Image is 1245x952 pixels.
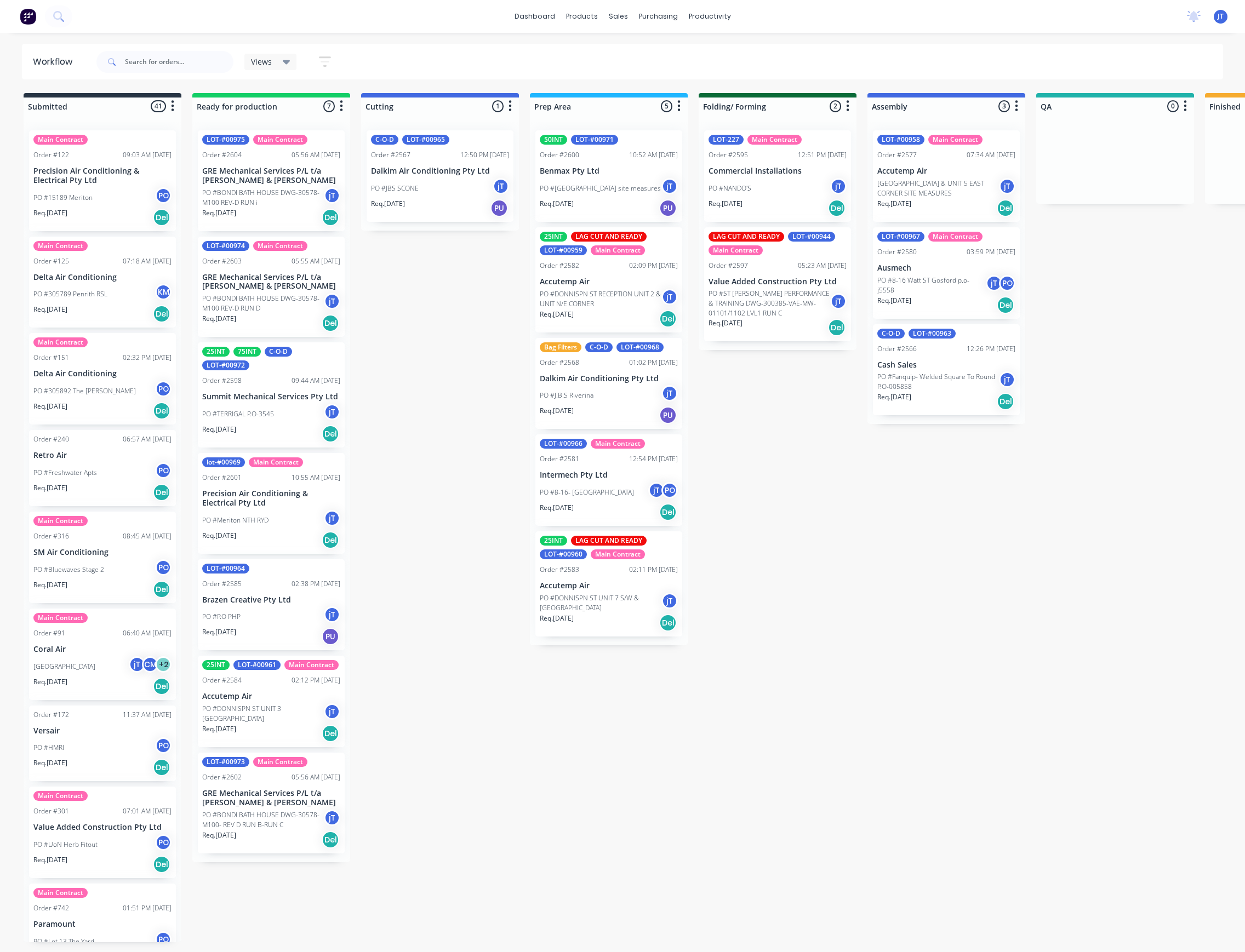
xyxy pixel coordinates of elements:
[999,178,1015,194] div: jT
[661,482,678,498] div: PO
[540,232,567,242] div: 25INT
[535,434,682,526] div: LOT-#00966Main ContractOrder #258112:54 PM [DATE]Intermech Pty LtdPO #8-16- [GEOGRAPHIC_DATA]jTPO...
[292,772,340,782] div: 05:56 AM [DATE]
[33,305,67,314] p: Req. [DATE]
[540,342,581,352] div: Bag Filters
[202,376,242,386] div: Order #2598
[540,309,574,319] p: Req. [DATE]
[928,232,983,242] div: Main Contract
[155,656,172,673] div: + 2
[322,425,339,443] div: Del
[540,277,678,286] p: Accutemp Air
[986,275,1002,291] div: jT
[202,188,324,208] p: PO #BONDI BATH HOUSE DWG-30578-M100 REV-D RUN i
[540,503,574,513] p: Req. [DATE]
[253,241,307,251] div: Main Contract
[202,347,230,357] div: 25INT
[29,237,176,328] div: Main ContractOrder #12507:18 AM [DATE]Delta Air ConditioningPO #305789 Penrith RSLKMReq.[DATE]Del
[561,8,603,25] div: products
[202,167,340,185] p: GRE Mechanical Services P/L t/a [PERSON_NAME] & [PERSON_NAME]
[33,903,69,913] div: Order #742
[33,888,88,898] div: Main Contract
[873,324,1020,416] div: C-O-DLOT-#00963Order #256612:26 PM [DATE]Cash SalesPO #Fanquip- Welded Square To Round P.O-005858...
[571,135,618,145] div: LOT-#00971
[33,937,94,947] p: PO #Lot 13 The Yard
[33,55,78,68] div: Workflow
[585,342,613,352] div: C-O-D
[877,392,911,402] p: Req. [DATE]
[202,515,269,525] p: PO #Meriton NTH RYD
[659,406,677,424] div: PU
[198,753,345,853] div: LOT-#00973Main ContractOrder #260205:56 AM [DATE]GRE Mechanical Services P/L t/a [PERSON_NAME] & ...
[828,199,846,217] div: Del
[33,167,172,185] p: Precision Air Conditioning & Electrical Pty Ltd
[591,245,645,255] div: Main Contract
[683,8,736,25] div: productivity
[322,725,339,742] div: Del
[33,758,67,768] p: Req. [DATE]
[661,385,678,402] div: jT
[540,488,634,497] p: PO #8-16- [GEOGRAPHIC_DATA]
[661,593,678,609] div: jT
[33,289,107,299] p: PO #305789 Penrith RSL
[202,473,242,483] div: Order #2601
[709,245,763,255] div: Main Contract
[798,261,847,271] div: 05:23 AM [DATE]
[33,135,88,145] div: Main Contract
[153,856,170,873] div: Del
[33,645,172,654] p: Coral Air
[155,381,172,397] div: PO
[202,564,249,574] div: LOT-#00964
[324,606,340,623] div: jT
[371,199,405,209] p: Req. [DATE]
[33,256,69,266] div: Order #125
[877,135,924,145] div: LOT-#00958
[33,337,88,347] div: Main Contract
[153,759,170,776] div: Del
[629,454,678,464] div: 12:54 PM [DATE]
[292,150,340,160] div: 05:56 AM [DATE]
[33,273,172,282] p: Delta Air Conditioning
[616,342,664,352] div: LOT-#00968
[33,791,88,801] div: Main Contract
[540,536,567,546] div: 25INT
[540,471,678,480] p: Intermech Pty Ltd
[659,310,677,328] div: Del
[198,342,345,448] div: 25INT75INTC-O-DLOT-#00972Order #259809:44 AM [DATE]Summit Mechanical Services Pty LtdPO #TERRIGAL...
[153,484,170,501] div: Del
[535,227,682,332] div: 25INTLAG CUT AND READYLOT-#00959Main ContractOrder #258202:09 PM [DATE]Accutemp AirPO #DONNISPN S...
[202,314,236,324] p: Req. [DATE]
[540,406,574,416] p: Req. [DATE]
[33,580,67,590] p: Req. [DATE]
[709,135,744,145] div: LOT-227
[202,392,340,402] p: Summit Mechanical Services Pty Ltd
[324,187,340,204] div: jT
[33,806,69,816] div: Order #301
[123,710,172,720] div: 11:37 AM [DATE]
[877,150,917,160] div: Order #2577
[202,150,242,160] div: Order #2604
[155,559,172,576] div: PO
[123,903,172,913] div: 01:51 PM [DATE]
[33,855,67,865] p: Req. [DATE]
[540,245,587,255] div: LOT-#00959
[33,548,172,557] p: SM Air Conditioning
[877,344,917,354] div: Order #2566
[123,256,172,266] div: 07:18 AM [DATE]
[490,199,508,217] div: PU
[155,834,172,851] div: PO
[540,289,661,309] p: PO #DONNISPN ST RECEPTION UNIT 2 & UNIT N/E CORNER
[633,8,683,25] div: purchasing
[153,209,170,226] div: Del
[202,241,249,251] div: LOT-#00974
[33,208,67,218] p: Req. [DATE]
[251,56,272,67] span: Views
[877,372,999,392] p: PO #Fanquip- Welded Square To Round P.O-005858
[202,675,242,685] div: Order #2584
[788,232,835,242] div: LOT-#00944
[659,503,677,521] div: Del
[202,830,236,840] p: Req. [DATE]
[202,704,324,724] p: PO #DONNISPN ST UNIT 3 [GEOGRAPHIC_DATA]
[828,319,846,336] div: Del
[202,457,245,467] div: lot-#00969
